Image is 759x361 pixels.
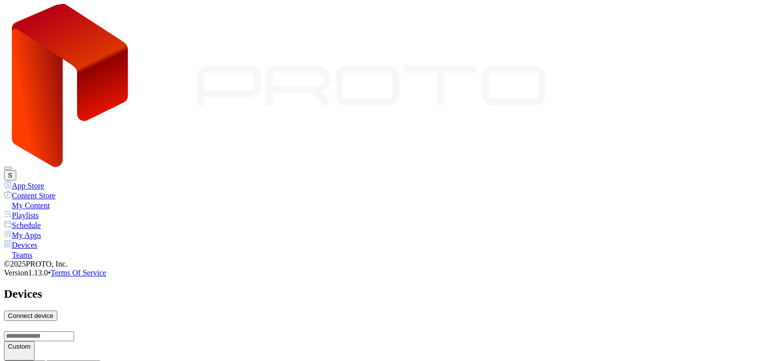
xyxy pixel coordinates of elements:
[4,200,755,210] a: My Content
[4,341,35,361] button: Custom
[4,220,755,230] a: Schedule
[4,180,755,190] a: App Store
[4,311,57,321] button: Connect device
[4,250,755,260] a: Teams
[4,287,755,301] h2: Devices
[4,230,755,240] a: My Apps
[4,269,51,277] span: Version 1.13.0 •
[4,260,755,269] div: © 2025 PROTO, Inc.
[8,343,31,350] div: Custom
[51,269,107,277] a: Terms Of Service
[4,170,16,180] button: S
[8,312,53,319] div: Connect device
[4,190,755,200] a: Content Store
[4,210,755,220] a: Playlists
[4,240,755,250] a: Devices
